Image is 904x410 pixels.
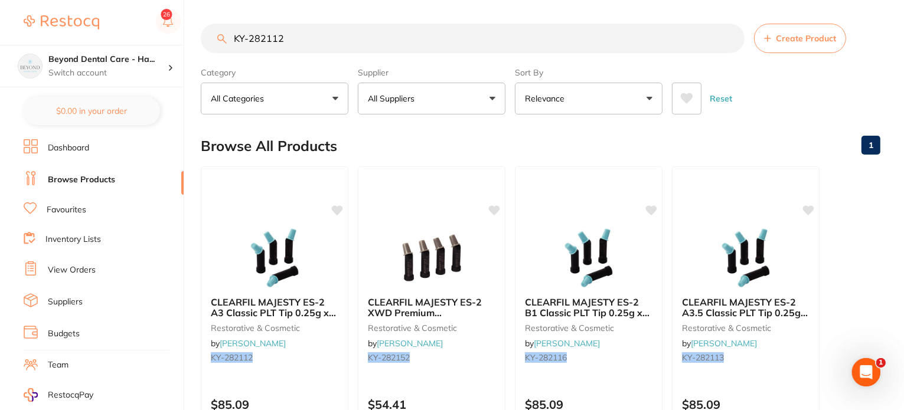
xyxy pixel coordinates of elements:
[48,264,96,276] a: View Orders
[368,338,443,349] span: by
[707,228,784,287] img: CLEARFIL MAJESTY ES-2 A3.5 Classic PLT Tip 0.25g x 20
[368,296,482,340] span: CLEARFIL MAJESTY ES-2 XWD Premium [MEDICAL_DATA] PLT 0.25g x 10
[211,297,338,319] b: CLEARFIL MAJESTY ES-2 A3 Classic PLT Tip 0.25g x 20
[852,358,880,386] iframe: Intercom live chat
[211,352,253,363] em: KY-282112
[682,323,810,333] small: restorative & cosmetic
[377,338,443,349] a: [PERSON_NAME]
[48,359,68,371] a: Team
[48,328,80,340] a: Budgets
[525,338,600,349] span: by
[201,138,337,155] h2: Browse All Products
[682,296,808,330] span: CLEARFIL MAJESTY ES-2 A3.5 Classic PLT Tip 0.25g x 20
[18,54,42,78] img: Beyond Dental Care - Hamilton
[776,34,836,43] span: Create Product
[525,296,650,330] span: CLEARFIL MAJESTY ES-2 B1 Classic PLT Tip 0.25g x 20
[368,323,495,333] small: restorative & cosmetic
[525,323,652,333] small: restorative & cosmetic
[24,388,93,402] a: RestocqPay
[525,93,569,104] p: Relevance
[515,67,663,78] label: Sort By
[368,352,410,363] em: KY-282152
[211,338,286,349] span: by
[211,93,269,104] p: All Categories
[368,93,419,104] p: All Suppliers
[24,15,99,29] img: Restocq Logo
[48,296,83,308] a: Suppliers
[515,83,663,114] button: Relevance
[48,174,115,186] a: Browse Products
[358,83,505,114] button: All Suppliers
[236,228,313,287] img: CLEARFIL MAJESTY ES-2 A3 Classic PLT Tip 0.25g x 20
[47,204,86,216] a: Favourites
[24,388,38,402] img: RestocqPay
[201,83,348,114] button: All Categories
[48,54,168,65] h4: Beyond Dental Care - Hamilton
[24,97,160,125] button: $0.00 in your order
[682,297,810,319] b: CLEARFIL MAJESTY ES-2 A3.5 Classic PLT Tip 0.25g x 20
[211,323,338,333] small: restorative & cosmetic
[550,228,627,287] img: CLEARFIL MAJESTY ES-2 B1 Classic PLT Tip 0.25g x 20
[201,67,348,78] label: Category
[706,83,736,114] button: Reset
[682,338,757,349] span: by
[525,352,567,363] em: KY-282116
[358,67,505,78] label: Supplier
[201,24,745,53] input: Search Products
[48,142,89,154] a: Dashboard
[682,352,724,363] em: KY-282113
[876,358,886,368] span: 1
[534,338,600,349] a: [PERSON_NAME]
[48,67,168,79] p: Switch account
[24,9,99,36] a: Restocq Logo
[754,24,846,53] button: Create Product
[691,338,757,349] a: [PERSON_NAME]
[525,297,652,319] b: CLEARFIL MAJESTY ES-2 B1 Classic PLT Tip 0.25g x 20
[211,296,336,330] span: CLEARFIL MAJESTY ES-2 A3 Classic PLT Tip 0.25g x 20
[48,389,93,401] span: RestocqPay
[861,133,880,157] a: 1
[368,297,495,319] b: CLEARFIL MAJESTY ES-2 XWD Premium Dentin PLT 0.25g x 10
[45,234,101,245] a: Inventory Lists
[393,228,470,287] img: CLEARFIL MAJESTY ES-2 XWD Premium Dentin PLT 0.25g x 10
[220,338,286,349] a: [PERSON_NAME]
